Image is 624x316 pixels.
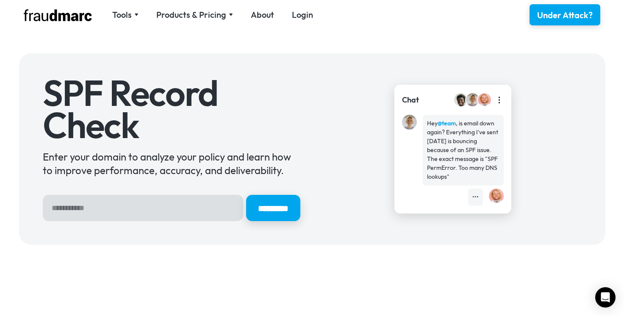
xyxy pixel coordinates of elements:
a: About [251,9,274,21]
strong: @team [438,119,456,127]
div: Hey , is email down again? Everything I've sent [DATE] is bouncing because of an SPF issue. The e... [427,119,499,181]
a: Under Attack? [530,4,600,25]
h1: SPF Record Check [43,77,300,141]
div: Enter your domain to analyze your policy and learn how to improve performance, accuracy, and deli... [43,150,300,177]
div: Tools [112,9,132,21]
div: ••• [472,193,479,202]
div: Under Attack? [537,9,593,21]
a: Login [292,9,313,21]
div: Products & Pricing [156,9,226,21]
div: Chat [402,94,419,105]
div: Tools [112,9,139,21]
div: Products & Pricing [156,9,233,21]
div: Open Intercom Messenger [595,287,616,308]
form: Hero Sign Up Form [43,195,300,221]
